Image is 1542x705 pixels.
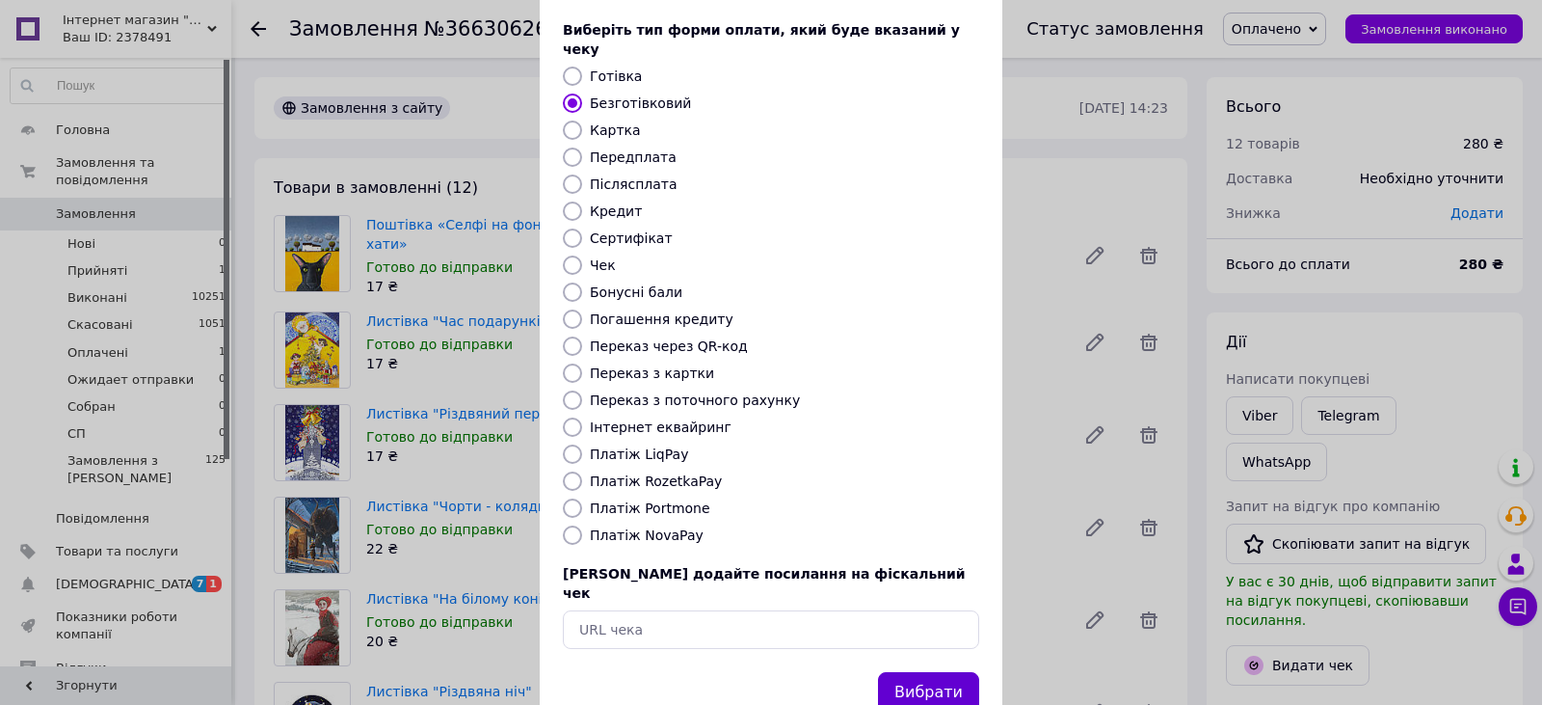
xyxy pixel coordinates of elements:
label: Переказ з картки [590,366,714,381]
label: Кредит [590,203,642,219]
label: Безготівковий [590,95,691,111]
label: Платіж LiqPay [590,447,688,462]
label: Бонусні бали [590,285,682,300]
span: Виберіть тип форми оплати, який буде вказаний у чеку [563,22,960,57]
label: Платіж RozetkaPay [590,474,722,489]
label: Готівка [590,68,642,84]
label: Чек [590,258,616,273]
label: Сертифікат [590,230,673,246]
label: Платіж NovaPay [590,528,704,543]
label: Переказ через QR-код [590,339,748,354]
label: Переказ з поточного рахунку [590,393,800,408]
label: Платіж Portmone [590,501,710,516]
label: Погашення кредиту [590,312,733,327]
label: Передплата [590,149,677,165]
label: Післясплата [590,176,678,192]
label: Інтернет еквайринг [590,420,731,435]
span: [PERSON_NAME] додайте посилання на фіскальний чек [563,566,966,601]
input: URL чека [563,610,979,649]
label: Картка [590,122,641,138]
